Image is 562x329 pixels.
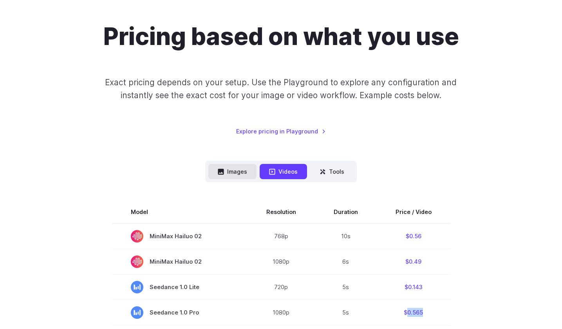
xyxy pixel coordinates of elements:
span: Seedance 1.0 Pro [131,306,229,319]
td: $0.143 [377,274,450,300]
p: Exact pricing depends on your setup. Use the Playground to explore any configuration and instantl... [91,76,471,102]
h1: Pricing based on what you use [103,22,459,51]
th: Duration [315,201,377,223]
button: Images [208,164,257,179]
td: 5s [315,274,377,300]
td: 10s [315,223,377,249]
td: 5s [315,300,377,325]
td: 6s [315,249,377,274]
th: Price / Video [377,201,450,223]
button: Tools [310,164,354,179]
td: $0.56 [377,223,450,249]
span: Seedance 1.0 Lite [131,281,229,293]
td: 1080p [248,249,315,274]
th: Model [112,201,248,223]
td: 720p [248,274,315,300]
button: Videos [260,164,307,179]
span: MiniMax Hailuo 02 [131,255,229,268]
td: 1080p [248,300,315,325]
td: $0.565 [377,300,450,325]
a: Explore pricing in Playground [236,127,326,136]
span: MiniMax Hailuo 02 [131,230,229,243]
td: $0.49 [377,249,450,274]
td: 768p [248,223,315,249]
th: Resolution [248,201,315,223]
